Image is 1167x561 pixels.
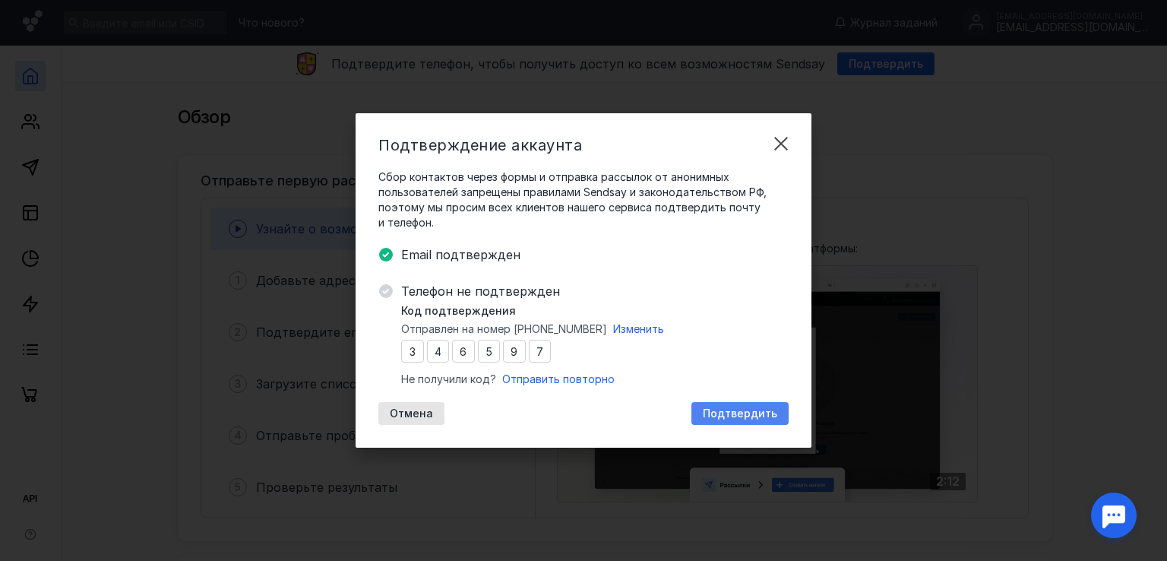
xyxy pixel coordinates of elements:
button: Подтвердить [691,402,789,425]
input: 0 [452,340,475,363]
span: Email подтвержден [401,246,789,264]
input: 0 [478,340,501,363]
span: Код подтверждения [401,303,516,319]
span: Подтвердить [703,407,777,420]
span: Подтверждение аккаунта [378,136,582,154]
span: Сбор контактов через формы и отправка рассылок от анонимных пользователей запрещены правилами Sen... [378,170,789,230]
input: 0 [427,340,450,363]
span: Изменить [613,322,664,335]
button: Изменить [613,322,664,337]
span: Отправлен на номер [PHONE_NUMBER] [401,322,607,337]
span: Отправить повторно [502,372,615,385]
span: Отмена [390,407,433,420]
button: Отправить повторно [502,372,615,387]
input: 0 [401,340,424,363]
input: 0 [503,340,526,363]
span: Телефон не подтвержден [401,282,789,300]
input: 0 [529,340,552,363]
span: Не получили код? [401,372,496,387]
button: Отмена [378,402,444,425]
